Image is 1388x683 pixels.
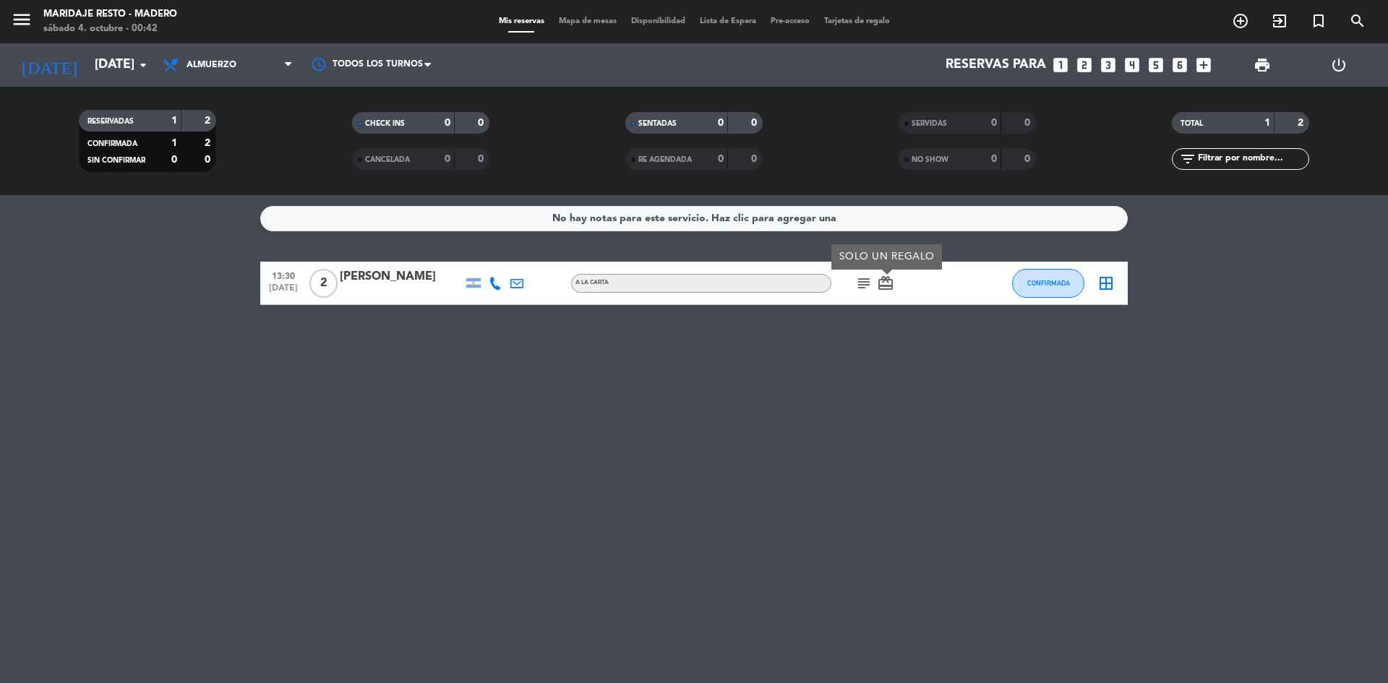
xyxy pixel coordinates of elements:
span: NO SHOW [912,156,948,163]
i: looks_two [1075,56,1094,74]
i: card_giftcard [877,275,894,292]
strong: 0 [478,154,487,164]
span: Reservas para [946,58,1046,72]
strong: 0 [1024,154,1033,164]
span: Pre-acceso [763,17,817,25]
span: SIN CONFIRMAR [87,157,145,164]
strong: 1 [171,116,177,126]
i: power_settings_new [1330,56,1348,74]
i: arrow_drop_down [134,56,152,74]
strong: 0 [478,118,487,128]
div: No hay notas para este servicio. Haz clic para agregar una [552,210,836,227]
strong: 0 [445,154,450,164]
span: TOTAL [1181,120,1203,127]
i: filter_list [1179,150,1196,168]
span: 2 [309,269,338,298]
i: add_box [1194,56,1213,74]
strong: 2 [205,138,213,148]
i: subject [855,275,873,292]
strong: 2 [205,116,213,126]
i: looks_one [1051,56,1070,74]
span: CONFIRMADA [87,140,137,147]
strong: 0 [205,155,213,165]
strong: 0 [718,154,724,164]
span: Lista de Espera [693,17,763,25]
span: CHECK INS [365,120,405,127]
strong: 0 [445,118,450,128]
i: turned_in_not [1310,12,1327,30]
span: RESERVADAS [87,118,134,125]
i: looks_3 [1099,56,1118,74]
i: [DATE] [11,49,87,81]
div: [PERSON_NAME] [340,267,463,286]
i: looks_6 [1170,56,1189,74]
span: SENTADAS [638,120,677,127]
span: Mis reservas [492,17,552,25]
strong: 0 [991,154,997,164]
span: print [1254,56,1271,74]
span: A LA CARTA [575,280,609,285]
i: border_all [1097,275,1115,292]
div: sábado 4. octubre - 00:42 [43,22,177,36]
span: Almuerzo [187,60,236,70]
span: CANCELADA [365,156,410,163]
span: RE AGENDADA [638,156,692,163]
strong: 0 [1024,118,1033,128]
i: search [1349,12,1366,30]
input: Filtrar por nombre... [1196,151,1308,167]
strong: 2 [1298,118,1306,128]
span: [DATE] [265,283,301,300]
div: SOLO UN REGALO [831,244,942,270]
div: Maridaje Resto - Madero [43,7,177,22]
strong: 0 [171,155,177,165]
button: CONFIRMADA [1012,269,1084,298]
button: menu [11,9,33,35]
span: Disponibilidad [624,17,693,25]
i: menu [11,9,33,30]
div: LOG OUT [1301,43,1377,87]
i: looks_4 [1123,56,1141,74]
strong: 1 [1264,118,1270,128]
strong: 1 [171,138,177,148]
span: CONFIRMADA [1027,279,1070,287]
span: 13:30 [265,267,301,283]
span: SERVIDAS [912,120,947,127]
strong: 0 [718,118,724,128]
span: Tarjetas de regalo [817,17,897,25]
span: Mapa de mesas [552,17,624,25]
i: looks_5 [1147,56,1165,74]
strong: 0 [751,118,760,128]
i: exit_to_app [1271,12,1288,30]
strong: 0 [991,118,997,128]
i: add_circle_outline [1232,12,1249,30]
strong: 0 [751,154,760,164]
